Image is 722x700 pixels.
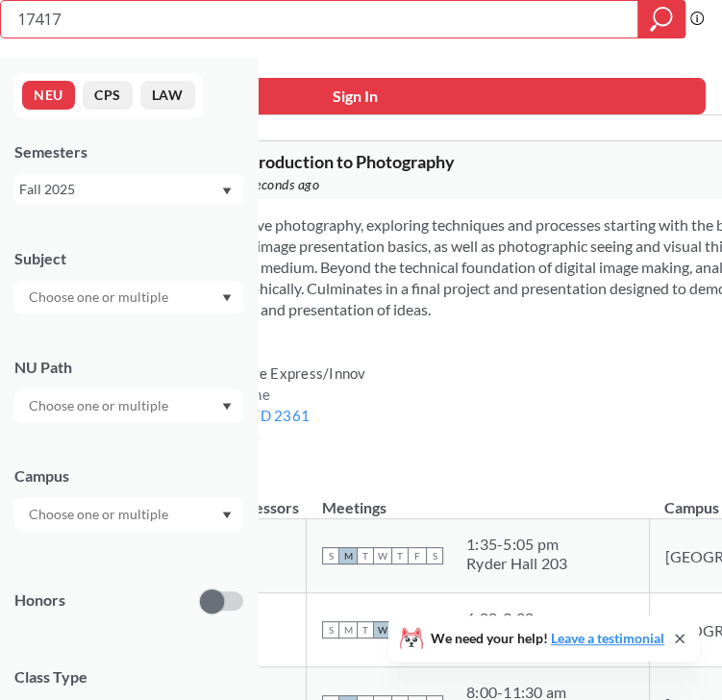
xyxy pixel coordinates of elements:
div: 6:00 - 9:30 pm [466,609,568,628]
div: NU Path [14,357,243,378]
svg: Dropdown arrow [222,512,232,519]
div: Fall 2025 [19,179,220,200]
p: Honors [14,589,65,612]
div: Dropdown arrow [14,389,243,422]
div: Campus [14,465,243,487]
span: W [374,547,391,564]
span: Creative Express/Innov [207,364,366,382]
button: NEU [22,81,75,110]
span: F [409,547,426,564]
span: T [357,547,374,564]
span: Class Type [14,666,243,687]
button: CPS [83,81,133,110]
button: LAW [140,81,195,110]
button: Sign In [5,78,706,114]
div: Semesters [14,141,243,162]
span: S [322,621,339,638]
div: Dropdown arrow [14,498,243,531]
a: ARTD 2361 [232,407,310,424]
span: ARTD 2360 : Introduction to Photography [144,151,455,172]
span: We need your help! [431,632,664,645]
svg: Dropdown arrow [222,187,232,195]
span: W [374,621,391,638]
span: M [339,621,357,638]
span: S [426,547,443,564]
svg: Dropdown arrow [222,294,232,302]
span: T [391,547,409,564]
svg: magnifying glass [650,6,673,33]
span: M [339,547,357,564]
div: Fall 2025Dropdown arrow [14,174,243,205]
div: Ryder Hall 203 [466,554,568,573]
input: Class, professor, course number, "phrase" [15,3,624,36]
span: T [357,621,374,638]
div: Dropdown arrow [14,281,243,313]
a: Leave a testimonial [551,630,664,646]
input: Choose one or multiple [19,286,181,309]
div: Subject [14,248,243,269]
div: 1:35 - 5:05 pm [466,535,568,554]
input: Choose one or multiple [19,503,181,526]
svg: Dropdown arrow [222,403,232,411]
span: S [322,547,339,564]
th: Meetings [306,478,649,519]
input: Choose one or multiple [19,394,181,417]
